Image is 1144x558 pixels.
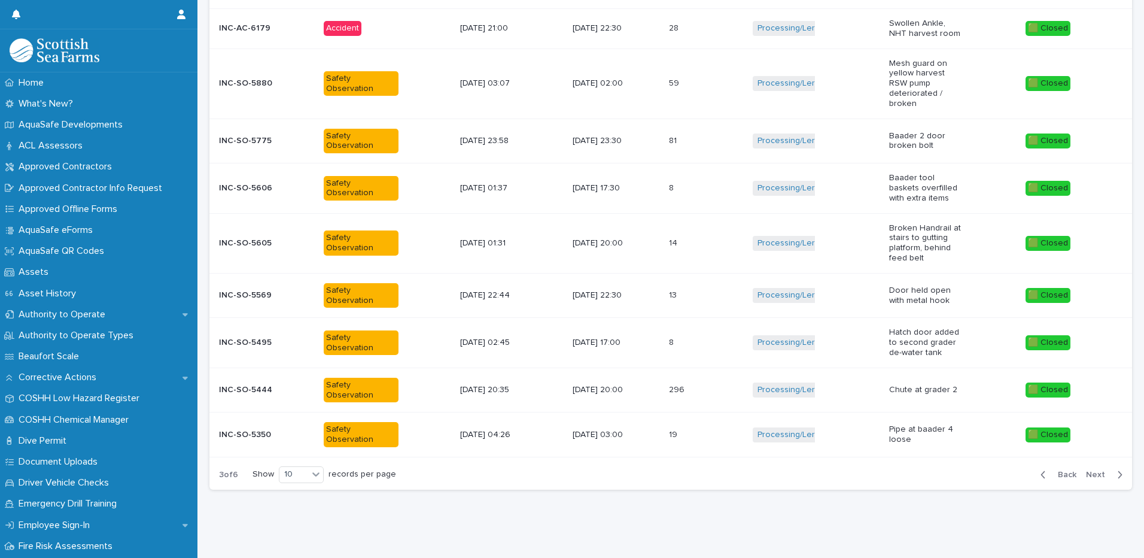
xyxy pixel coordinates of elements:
[460,183,535,193] p: [DATE] 01:37
[14,477,118,489] p: Driver Vehicle Checks
[14,435,76,447] p: Dive Permit
[889,173,964,203] p: Baader tool baskets overfilled with extra items
[219,236,274,248] p: INC-SO-5605
[1026,181,1070,196] div: 🟩 Closed
[219,427,273,440] p: INC-SO-5350
[14,330,143,341] p: Authority to Operate Types
[1026,21,1070,36] div: 🟩 Closed
[324,129,398,154] div: Safety Observation
[324,231,398,256] div: Safety Observation
[669,21,681,34] p: 28
[324,21,361,36] div: Accident
[889,59,964,109] p: Mesh guard on yellow harvest RSW pump deteriorated / broken
[209,318,1132,368] tr: INC-SO-5495INC-SO-5495 Safety Observation[DATE] 02:45[DATE] 17:0088 Processing/Lerwick Factory (G...
[219,335,274,348] p: INC-SO-5495
[1026,76,1070,91] div: 🟩 Closed
[14,225,102,236] p: AquaSafe eForms
[757,78,903,89] a: Processing/Lerwick Factory (Gremista)
[324,71,398,96] div: Safety Observation
[757,338,903,348] a: Processing/Lerwick Factory (Gremista)
[14,119,132,131] p: AquaSafe Developments
[279,468,308,481] div: 10
[14,204,127,215] p: Approved Offline Forms
[889,223,964,263] p: Broken Handrail at stairs to gutting platform, behind feed belt
[757,23,903,34] a: Processing/Lerwick Factory (Gremista)
[889,385,964,395] p: Chute at grader 2
[324,176,398,201] div: Safety Observation
[209,48,1132,119] tr: INC-SO-5880INC-SO-5880 Safety Observation[DATE] 03:07[DATE] 02:005959 Processing/Lerwick Factory ...
[573,23,647,34] p: [DATE] 22:30
[1026,427,1070,442] div: 🟩 Closed
[1081,469,1132,480] button: Next
[889,286,964,306] p: Door held open with metal hook
[669,76,681,89] p: 59
[328,469,396,480] p: records per page
[14,309,115,320] p: Authority to Operate
[757,183,903,193] a: Processing/Lerwick Factory (Gremista)
[1026,383,1070,398] div: 🟩 Closed
[14,541,122,552] p: Fire Risk Assessments
[14,98,83,110] p: What's New?
[14,245,114,257] p: AquaSafe QR Codes
[219,181,275,193] p: INC-SO-5606
[14,456,107,468] p: Document Uploads
[209,8,1132,48] tr: INC-AC-6179INC-AC-6179 Accident[DATE] 21:00[DATE] 22:302828 Processing/Lerwick Factory (Gremista)...
[460,136,535,146] p: [DATE] 23:58
[669,288,679,301] p: 13
[209,119,1132,163] tr: INC-SO-5775INC-SO-5775 Safety Observation[DATE] 23:58[DATE] 23:308181 Processing/Lerwick Factory ...
[219,134,274,146] p: INC-SO-5775
[14,140,92,151] p: ACL Assessors
[460,430,535,440] p: [DATE] 04:26
[219,21,273,34] p: INC-AC-6179
[219,383,275,395] p: INC-SO-5444
[209,460,248,490] p: 3 of 6
[14,161,121,172] p: Approved Contractors
[1026,335,1070,350] div: 🟩 Closed
[757,238,903,248] a: Processing/Lerwick Factory (Gremista)
[669,181,676,193] p: 8
[14,288,86,299] p: Asset History
[460,338,535,348] p: [DATE] 02:45
[14,351,89,362] p: Beaufort Scale
[460,290,535,301] p: [DATE] 22:44
[14,266,58,278] p: Assets
[573,183,647,193] p: [DATE] 17:30
[669,236,680,248] p: 14
[1031,469,1081,480] button: Back
[460,385,535,395] p: [DATE] 20:35
[669,335,676,348] p: 8
[219,288,274,301] p: INC-SO-5569
[757,385,903,395] a: Processing/Lerwick Factory (Gremista)
[14,77,53,89] p: Home
[1051,471,1076,479] span: Back
[209,273,1132,318] tr: INC-SO-5569INC-SO-5569 Safety Observation[DATE] 22:44[DATE] 22:301313 Processing/Lerwick Factory ...
[1026,288,1070,303] div: 🟩 Closed
[669,383,687,395] p: 296
[460,23,535,34] p: [DATE] 21:00
[324,422,398,447] div: Safety Observation
[209,163,1132,213] tr: INC-SO-5606INC-SO-5606 Safety Observation[DATE] 01:37[DATE] 17:3088 Processing/Lerwick Factory (G...
[252,469,274,480] p: Show
[573,78,647,89] p: [DATE] 02:00
[573,385,647,395] p: [DATE] 20:00
[757,290,903,301] a: Processing/Lerwick Factory (Gremista)
[889,19,964,39] p: Swollen Ankle, NHT harvest room
[460,238,535,248] p: [DATE] 01:31
[209,213,1132,273] tr: INC-SO-5605INC-SO-5605 Safety Observation[DATE] 01:31[DATE] 20:001414 Processing/Lerwick Factory ...
[209,368,1132,413] tr: INC-SO-5444INC-SO-5444 Safety Observation[DATE] 20:35[DATE] 20:00296296 Processing/Lerwick Factor...
[757,136,903,146] a: Processing/Lerwick Factory (Gremista)
[14,414,138,426] p: COSHH Chemical Manager
[1026,236,1070,251] div: 🟩 Closed
[14,393,149,404] p: COSHH Low Hazard Register
[14,498,126,510] p: Emergency Drill Training
[324,283,398,308] div: Safety Observation
[1026,134,1070,148] div: 🟩 Closed
[573,338,647,348] p: [DATE] 17:00
[324,330,398,356] div: Safety Observation
[219,76,275,89] p: INC-SO-5880
[757,430,903,440] a: Processing/Lerwick Factory (Gremista)
[14,183,172,194] p: Approved Contractor Info Request
[889,424,964,445] p: Pipe at baader 4 loose
[889,327,964,357] p: Hatch door added to second grader de-water tank
[669,427,680,440] p: 19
